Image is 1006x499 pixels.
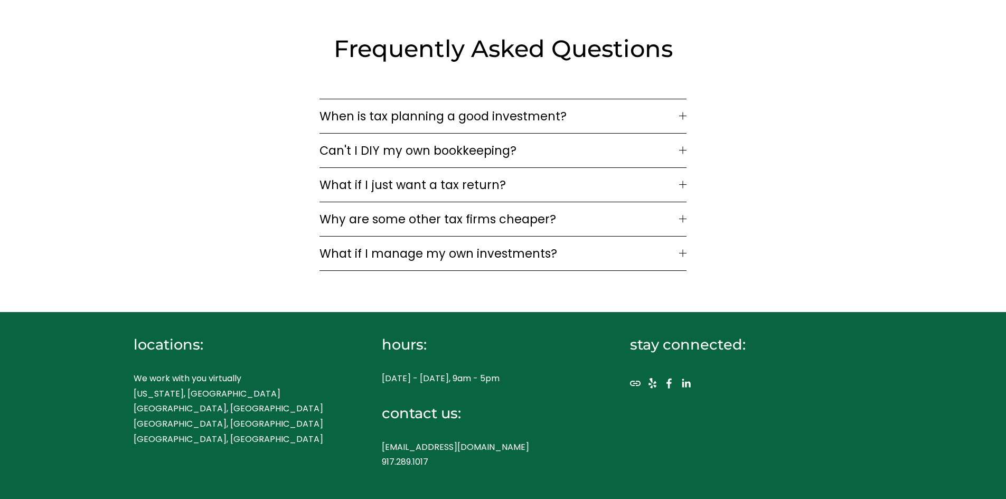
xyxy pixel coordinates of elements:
[319,99,686,133] button: When is tax planning a good investment?
[289,33,718,64] h2: Frequently Asked Questions
[319,237,686,270] button: What if I manage my own investments?
[319,202,686,236] button: Why are some other tax firms cheaper?
[382,440,593,470] p: [EMAIL_ADDRESS][DOMAIN_NAME] 917.289.1017
[134,371,345,447] p: We work with you virtually [US_STATE], [GEOGRAPHIC_DATA] [GEOGRAPHIC_DATA], [GEOGRAPHIC_DATA] [GE...
[319,168,686,202] button: What if I just want a tax return?
[382,335,593,354] h4: hours:
[319,134,686,167] button: Can't I DIY my own bookkeeping?
[319,210,679,228] span: Why are some other tax firms cheaper?
[630,378,641,389] a: URL
[319,176,679,194] span: What if I just want a tax return?
[319,142,679,159] span: Can't I DIY my own bookkeeping?
[647,378,657,389] a: Yelp
[664,378,674,389] a: Facebook
[319,107,679,125] span: When is tax planning a good investment?
[681,378,691,389] a: LinkedIn
[382,371,593,387] p: [DATE] - [DATE], 9am - 5pm
[382,403,593,423] h4: contact us:
[630,335,841,354] h4: stay connected:
[319,244,679,262] span: What if I manage my own investments?
[134,335,345,354] h4: locations:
